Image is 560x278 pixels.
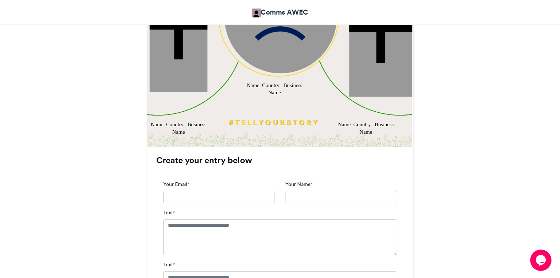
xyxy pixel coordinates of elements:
img: Comms AWEC [252,9,261,17]
a: Comms AWEC [252,7,308,17]
label: Your Name [286,181,312,188]
label: Text [163,209,175,216]
label: Text [163,261,175,268]
iframe: chat widget [530,250,553,271]
div: Name Country Business Name [245,81,303,96]
h3: Create your entry below [156,156,404,165]
div: Name Country Business Name [337,121,395,136]
div: Name Country Business Name [149,121,207,136]
label: Your Email [163,181,189,188]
